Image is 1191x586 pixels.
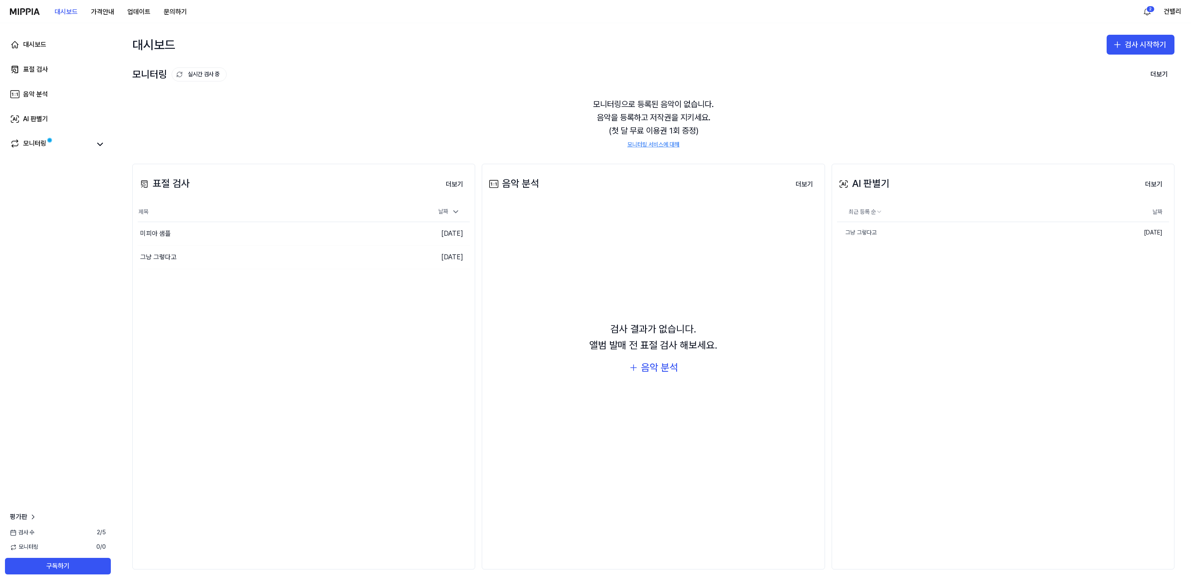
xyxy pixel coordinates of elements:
[1107,35,1174,55] button: 검사 시작하기
[157,4,194,20] button: 문의하기
[439,175,470,193] a: 더보기
[789,176,820,193] button: 더보기
[23,114,48,124] div: AI 판별기
[589,321,717,353] div: 검사 결과가 없습니다. 앨범 발매 전 표절 검사 해보세요.
[789,175,820,193] a: 더보기
[132,88,1174,159] div: 모니터링으로 등록된 음악이 없습니다. 음악을 등록하고 저작권을 지키세요. (첫 달 무료 이용권 1회 증정)
[121,0,157,23] a: 업데이트
[5,558,111,574] button: 구독하기
[629,360,678,376] button: 음악 분석
[1121,222,1169,244] td: [DATE]
[23,40,46,50] div: 대시보드
[837,176,890,191] div: AI 판별기
[140,252,177,262] div: 그냥 그렇다고
[435,205,463,218] div: 날짜
[23,65,48,74] div: 표절 검사
[1138,176,1169,193] button: 더보기
[837,222,1121,244] a: 그냥 그렇다고
[387,222,470,246] td: [DATE]
[10,512,37,522] a: 평가판
[1121,202,1169,222] th: 날짜
[10,529,34,537] span: 검사 수
[23,139,46,150] div: 모니터링
[121,4,157,20] button: 업데이트
[5,35,111,55] a: 대시보드
[172,67,227,81] button: 실시간 검사 중
[132,31,175,58] div: 대시보드
[84,4,121,20] button: 가격안내
[439,176,470,193] button: 더보기
[138,176,190,191] div: 표절 검사
[627,141,679,149] a: 모니터링 서비스에 대해
[387,246,470,269] td: [DATE]
[1141,5,1154,18] button: 알림2
[132,67,227,82] div: 모니터링
[97,529,106,537] span: 2 / 5
[96,543,106,551] span: 0 / 0
[5,109,111,129] a: AI 판별기
[10,8,40,15] img: logo
[1164,7,1181,17] button: 건밸리
[48,4,84,20] button: 대시보드
[487,176,539,191] div: 음악 분석
[1138,175,1169,193] a: 더보기
[23,89,48,99] div: 음악 분석
[1144,66,1174,83] button: 더보기
[10,139,91,150] a: 모니터링
[5,84,111,104] a: 음악 분석
[1146,6,1155,12] div: 2
[5,60,111,79] a: 표절 검사
[837,229,877,237] div: 그냥 그렇다고
[641,360,678,376] div: 음악 분석
[138,202,387,222] th: 제목
[10,512,27,522] span: 평가판
[1142,7,1152,17] img: 알림
[10,543,38,551] span: 모니터링
[140,229,171,239] div: 미피아 샘플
